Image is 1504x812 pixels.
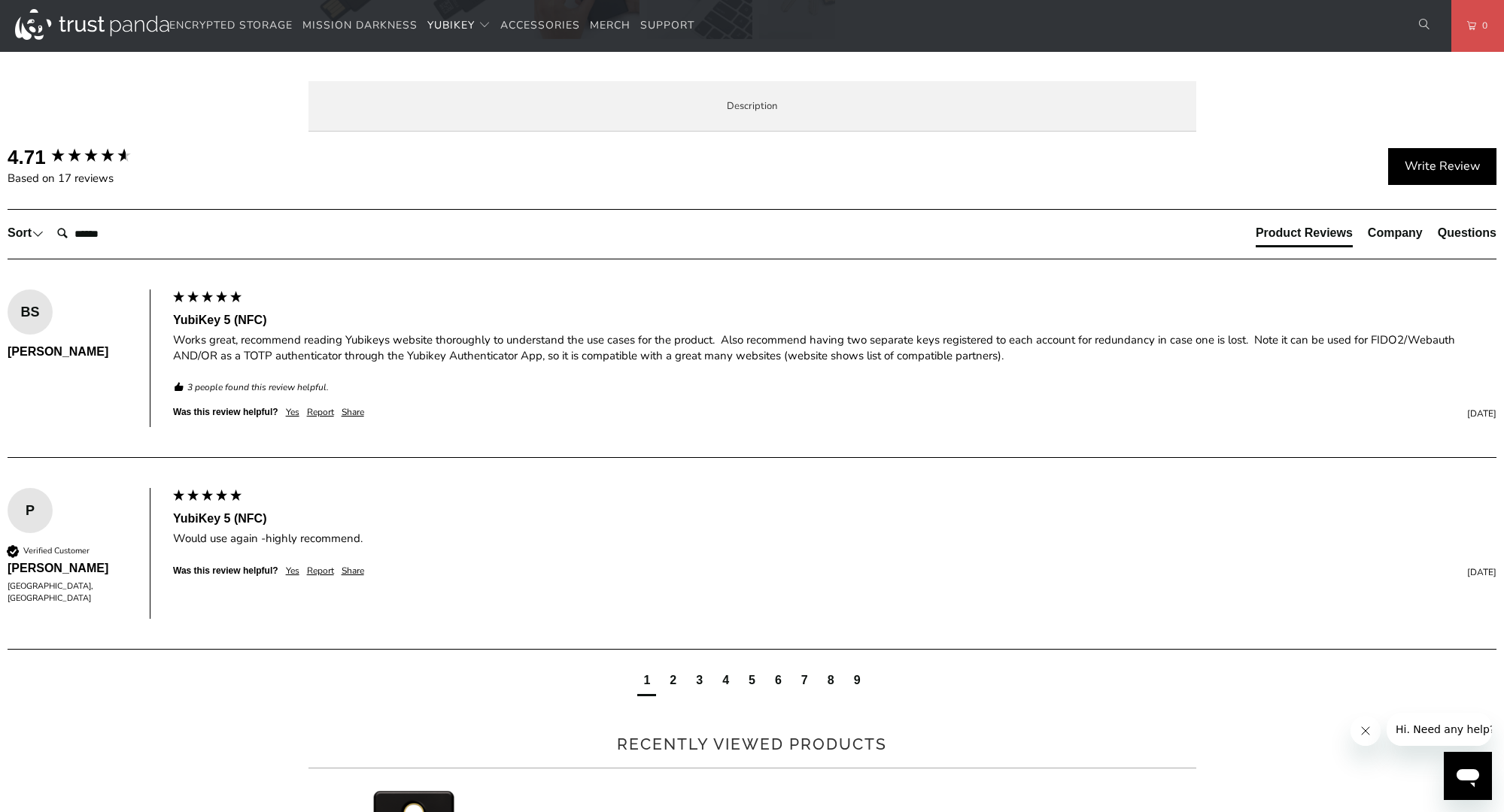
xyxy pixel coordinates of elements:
nav: Translation missing: en.navigation.header.main_nav [169,8,694,44]
div: Based on 17 reviews [8,171,166,186]
a: Accessories [500,8,580,44]
label: Description [308,81,1196,132]
div: page1 [643,672,650,689]
div: Share [342,565,364,577]
em: 3 people found this review helpful. [187,381,329,394]
div: [PERSON_NAME] [8,344,135,360]
div: Reviews Tabs [1256,225,1496,255]
div: Questions [1438,225,1496,241]
a: Support [640,8,694,44]
div: page2 [664,668,682,696]
div: page8 [828,672,834,689]
iframe: Button to launch messaging window [1444,752,1492,800]
div: Product Reviews [1256,225,1353,241]
div: page2 [670,672,676,689]
span: Encrypted Storage [169,18,293,32]
iframe: Message from company [1387,713,1492,746]
a: Merch [590,8,630,44]
div: Verified Customer [23,545,90,556]
span: Accessories [500,18,580,32]
label: Search: [50,218,51,219]
div: 5 star rating [172,289,243,308]
div: page5 [749,672,755,689]
div: current page1 [637,668,656,696]
div: [PERSON_NAME] [8,560,135,577]
div: Report [307,406,334,419]
h2: Recently viewed products [308,732,1196,756]
div: Company [1368,225,1423,241]
div: page6 [775,672,782,689]
div: page7 [795,668,814,696]
div: Sort [8,225,44,241]
div: page4 [722,672,729,689]
div: page3 [696,672,703,689]
div: P [8,499,53,522]
summary: YubiKey [427,8,491,44]
input: Search [51,219,172,249]
div: Overall product rating out of 5: 4.71 [8,144,166,171]
div: [DATE] [372,408,1496,420]
div: page3 [690,668,709,696]
div: 4.71 [8,144,46,171]
span: Support [640,18,694,32]
div: 4.71 star rating [50,147,132,167]
div: page6 [769,668,788,696]
div: 5 star rating [172,488,243,506]
div: [GEOGRAPHIC_DATA], [GEOGRAPHIC_DATA] [8,580,135,604]
div: page4 [716,668,735,696]
div: page8 [822,668,840,696]
span: Hi. Need any help? [9,11,108,23]
span: 0 [1476,17,1488,34]
a: Encrypted Storage [169,8,293,44]
div: page9 [848,668,867,696]
div: page7 [801,672,808,689]
div: page9 [854,672,861,689]
div: Was this review helpful? [173,406,278,419]
div: Would use again -highly recommend. [173,531,1496,547]
div: YubiKey 5 (NFC) [173,312,1496,329]
div: Works great, recommend reading Yubikeys website thoroughly to understand the use cases for the pr... [173,332,1496,364]
iframe: Close message [1351,716,1381,746]
div: YubiKey 5 (NFC) [173,511,1496,527]
div: Report [307,565,334,577]
div: Yes [286,565,299,577]
div: Share [342,406,364,419]
div: page5 [743,668,761,696]
a: Mission Darkness [302,8,418,44]
span: Merch [590,18,630,32]
span: YubiKey [427,18,475,32]
div: Yes [286,406,299,419]
img: Trust Panda Australia [15,9,169,40]
div: BS [8,301,53,323]
div: Was this review helpful? [173,565,278,577]
div: [DATE] [372,566,1496,579]
div: Write Review [1388,148,1496,186]
span: Mission Darkness [302,18,418,32]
